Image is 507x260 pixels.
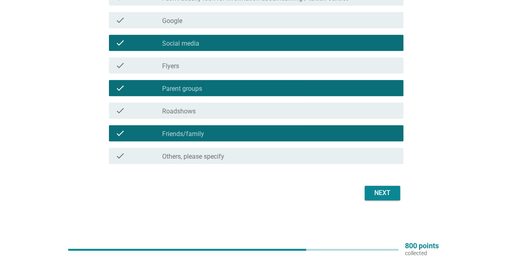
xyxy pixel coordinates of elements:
label: Social media [162,40,199,48]
i: check [115,128,125,138]
i: check [115,38,125,48]
label: Flyers [162,62,179,70]
label: Roadshows [162,107,196,115]
div: Next [371,188,394,198]
i: check [115,106,125,115]
label: Friends/family [162,130,204,138]
label: Parent groups [162,85,202,93]
label: Google [162,17,182,25]
p: collected [405,250,439,257]
i: check [115,15,125,25]
i: check [115,61,125,70]
p: 800 points [405,242,439,250]
i: check [115,151,125,161]
i: check [115,83,125,93]
label: Others, please specify [162,153,224,161]
button: Next [365,186,400,200]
